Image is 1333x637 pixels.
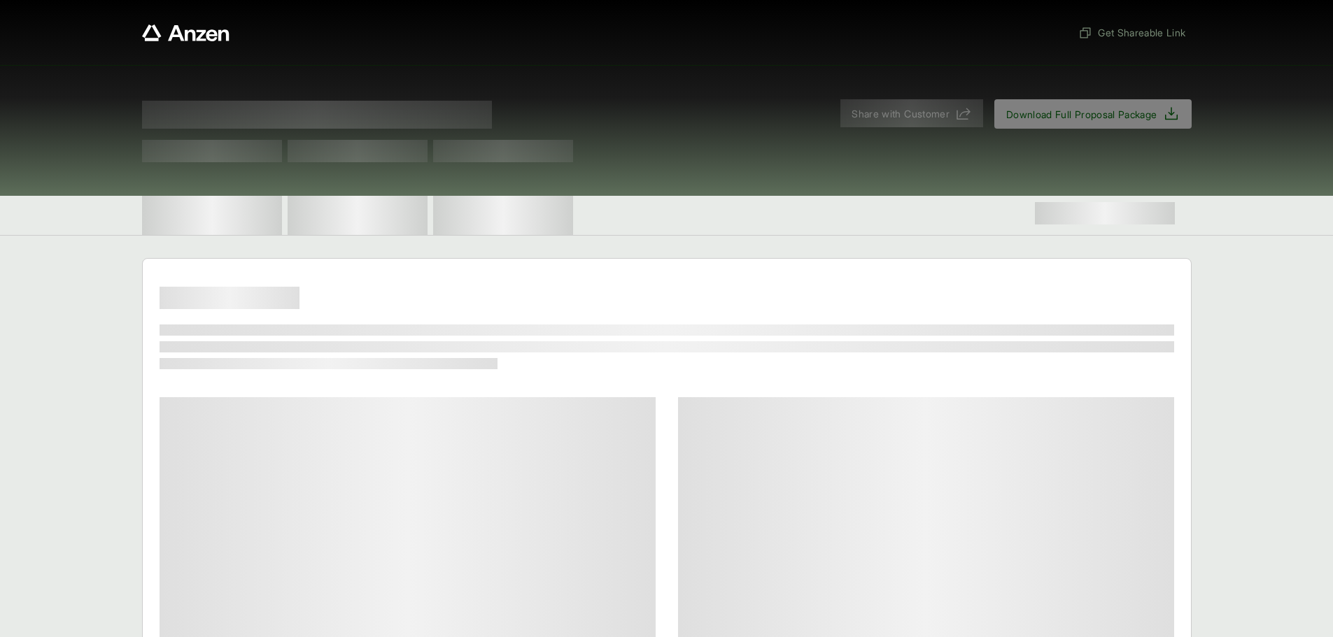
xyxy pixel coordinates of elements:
span: Share with Customer [852,106,950,121]
span: Proposal for [142,101,492,129]
span: Test [288,140,428,162]
span: Test [142,140,282,162]
span: Get Shareable Link [1078,25,1185,40]
span: Test [433,140,573,162]
button: Get Shareable Link [1073,20,1191,45]
a: Anzen website [142,24,230,41]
